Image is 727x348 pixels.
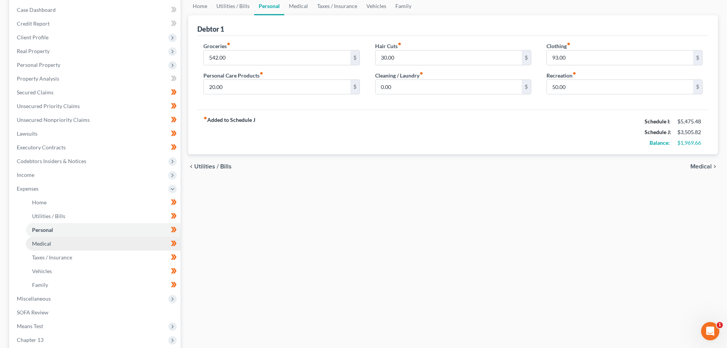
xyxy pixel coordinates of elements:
[17,185,39,192] span: Expenses
[26,278,181,292] a: Family
[32,254,72,261] span: Taxes / Insurance
[350,50,359,65] div: $
[32,213,65,219] span: Utilities / Bills
[690,163,712,170] span: Medical
[194,163,232,170] span: Utilities / Bills
[17,130,37,137] span: Lawsuits
[260,71,263,75] i: fiber_manual_record
[17,172,34,178] span: Income
[11,127,181,141] a: Lawsuits
[375,42,401,50] label: Hair Cuts
[204,80,350,94] input: --
[547,80,693,94] input: --
[26,251,181,264] a: Taxes / Insurance
[546,42,571,50] label: Clothing
[11,17,181,31] a: Credit Report
[17,62,60,68] span: Personal Property
[17,20,50,27] span: Credit Report
[17,48,50,54] span: Real Property
[546,71,576,79] label: Recreation
[26,196,181,209] a: Home
[26,237,181,251] a: Medical
[203,71,263,79] label: Personal Care Products
[203,42,231,50] label: Groceries
[26,223,181,237] a: Personal
[17,75,59,82] span: Property Analysis
[32,268,52,274] span: Vehicles
[11,141,181,154] a: Executory Contracts
[32,240,51,247] span: Medical
[227,42,231,46] i: fiber_manual_record
[690,163,718,170] button: Medical chevron_right
[11,113,181,127] a: Unsecured Nonpriority Claims
[522,50,531,65] div: $
[11,72,181,86] a: Property Analysis
[17,89,53,95] span: Secured Claims
[203,116,207,120] i: fiber_manual_record
[17,34,48,40] span: Client Profile
[398,42,401,46] i: fiber_manual_record
[693,50,702,65] div: $
[717,322,723,328] span: 1
[17,117,90,123] span: Unsecured Nonpriority Claims
[204,50,350,65] input: --
[17,295,51,302] span: Miscellaneous
[188,163,194,170] i: chevron_left
[17,144,66,151] span: Executory Contracts
[11,86,181,99] a: Secured Claims
[567,42,571,46] i: fiber_manual_record
[17,309,48,316] span: SOFA Review
[712,163,718,170] i: chevron_right
[197,24,224,34] div: Debtor 1
[11,99,181,113] a: Unsecured Priority Claims
[350,80,359,94] div: $
[11,3,181,17] a: Case Dashboard
[11,306,181,319] a: SOFA Review
[188,163,232,170] button: chevron_left Utilities / Bills
[693,80,702,94] div: $
[32,282,48,288] span: Family
[677,139,703,147] div: $1,969.66
[572,71,576,75] i: fiber_manual_record
[645,129,671,135] strong: Schedule J:
[650,139,670,146] strong: Balance:
[376,50,522,65] input: --
[677,128,703,136] div: $3,505.82
[203,116,255,148] strong: Added to Schedule J
[26,264,181,278] a: Vehicles
[677,118,703,125] div: $5,475.48
[375,71,423,79] label: Cleaning / Laundry
[26,209,181,223] a: Utilities / Bills
[32,227,53,233] span: Personal
[547,50,693,65] input: --
[645,118,671,125] strong: Schedule I:
[17,6,56,13] span: Case Dashboard
[701,322,719,340] iframe: Intercom live chat
[32,199,47,206] span: Home
[376,80,522,94] input: --
[419,71,423,75] i: fiber_manual_record
[17,337,44,343] span: Chapter 13
[522,80,531,94] div: $
[17,103,80,109] span: Unsecured Priority Claims
[17,158,86,164] span: Codebtors Insiders & Notices
[17,323,43,329] span: Means Test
